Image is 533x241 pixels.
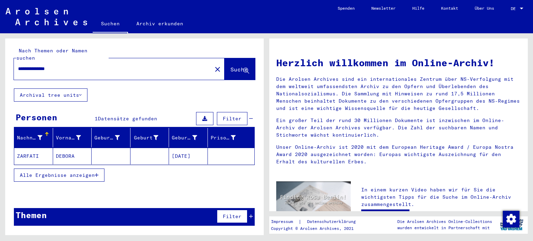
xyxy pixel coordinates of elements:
[14,128,53,147] mat-header-cell: Nachname
[172,132,208,143] div: Geburtsdatum
[302,218,364,225] a: Datenschutzerklärung
[14,148,53,164] mat-cell: ZARFATI
[14,169,104,182] button: Alle Ergebnisse anzeigen
[172,134,197,141] div: Geburtsdatum
[208,128,255,147] mat-header-cell: Prisoner #
[56,132,92,143] div: Vorname
[16,48,87,61] mat-label: Nach Themen oder Namen suchen
[271,225,364,232] p: Copyright © Arolsen Archives, 2021
[133,134,159,141] div: Geburt‏
[16,111,57,123] div: Personen
[223,115,242,122] span: Filter
[128,15,192,32] a: Archiv erkunden
[130,128,169,147] mat-header-cell: Geburt‏
[397,218,492,225] p: Die Arolsen Archives Online-Collections
[503,211,519,227] img: Zustimmung ändern
[223,213,242,220] span: Filter
[361,186,521,208] p: In einem kurzen Video haben wir für Sie die wichtigsten Tipps für die Suche im Online-Archiv zusa...
[94,132,130,143] div: Geburtsname
[276,76,521,112] p: Die Arolsen Archives sind ein internationales Zentrum über NS-Verfolgung mit dem weltweit umfasse...
[230,66,248,73] span: Suche
[502,210,519,227] div: Zustimmung ändern
[16,209,47,221] div: Themen
[276,181,351,222] img: video.jpg
[93,15,128,33] a: Suchen
[14,88,87,102] button: Archival tree units
[133,132,169,143] div: Geburt‏
[95,115,98,122] span: 1
[53,148,92,164] mat-cell: DEBORA
[511,6,518,11] span: DE
[94,134,120,141] div: Geburtsname
[53,128,92,147] mat-header-cell: Vorname
[217,112,247,125] button: Filter
[276,117,521,139] p: Ein großer Teil der rund 30 Millionen Dokumente ist inzwischen im Online-Archiv der Arolsen Archi...
[499,216,525,233] img: yv_logo.png
[17,134,42,141] div: Nachname
[169,148,208,164] mat-cell: [DATE]
[361,209,409,223] a: Video ansehen
[397,225,492,231] p: wurden entwickelt in Partnerschaft mit
[211,134,236,141] div: Prisoner #
[169,128,208,147] mat-header-cell: Geburtsdatum
[276,55,521,70] h1: Herzlich willkommen im Online-Archiv!
[211,62,225,76] button: Clear
[211,132,246,143] div: Prisoner #
[271,218,364,225] div: |
[92,128,130,147] mat-header-cell: Geburtsname
[98,115,157,122] span: Datensätze gefunden
[276,144,521,165] p: Unser Online-Archiv ist 2020 mit dem European Heritage Award / Europa Nostra Award 2020 ausgezeic...
[217,210,247,223] button: Filter
[271,218,298,225] a: Impressum
[225,58,255,80] button: Suche
[56,134,81,141] div: Vorname
[20,172,95,178] span: Alle Ergebnisse anzeigen
[213,65,222,74] mat-icon: close
[17,132,53,143] div: Nachname
[6,8,87,25] img: Arolsen_neg.svg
